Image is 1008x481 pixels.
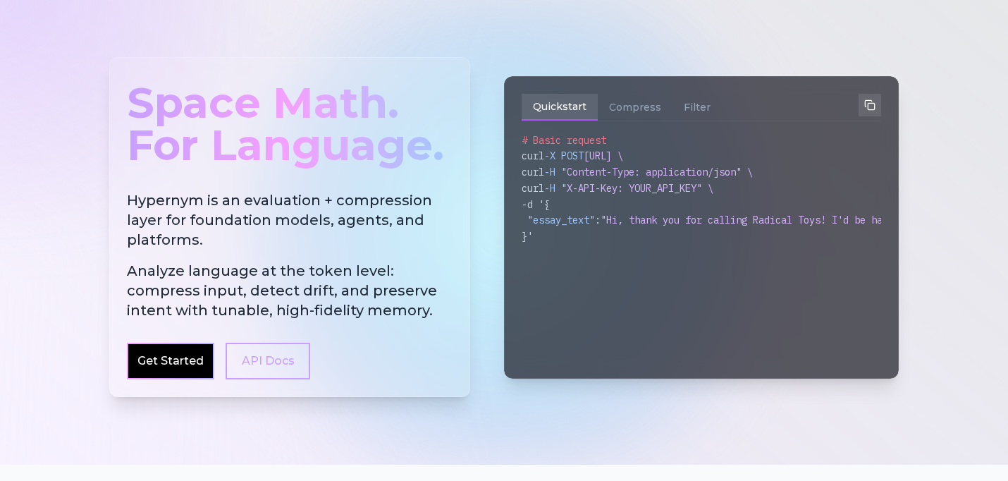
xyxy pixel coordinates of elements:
span: -H " [544,182,567,195]
button: Copy to clipboard [859,94,881,116]
button: Quickstart [522,94,598,121]
span: curl [522,182,544,195]
span: X-API-Key: YOUR_API_KEY" \ [567,182,713,195]
span: }' [522,230,533,243]
h2: Hypernym is an evaluation + compression layer for foundation models, agents, and platforms. [127,190,453,320]
span: Analyze language at the token level: compress input, detect drift, and preserve intent with tunab... [127,261,453,320]
div: Space Math. For Language. [127,75,453,173]
span: curl [522,166,544,178]
span: -X POST [544,150,584,162]
span: -H " [544,166,567,178]
span: "essay_text" [527,214,595,226]
a: API Docs [226,343,310,379]
span: curl [522,150,544,162]
a: Get Started [137,353,204,370]
span: [URL] \ [584,150,623,162]
button: Filter [672,94,722,121]
span: # Basic request [522,134,606,147]
span: Content-Type: application/json" \ [567,166,753,178]
span: -d '{ [522,198,550,211]
span: : [595,214,601,226]
button: Compress [598,94,672,121]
